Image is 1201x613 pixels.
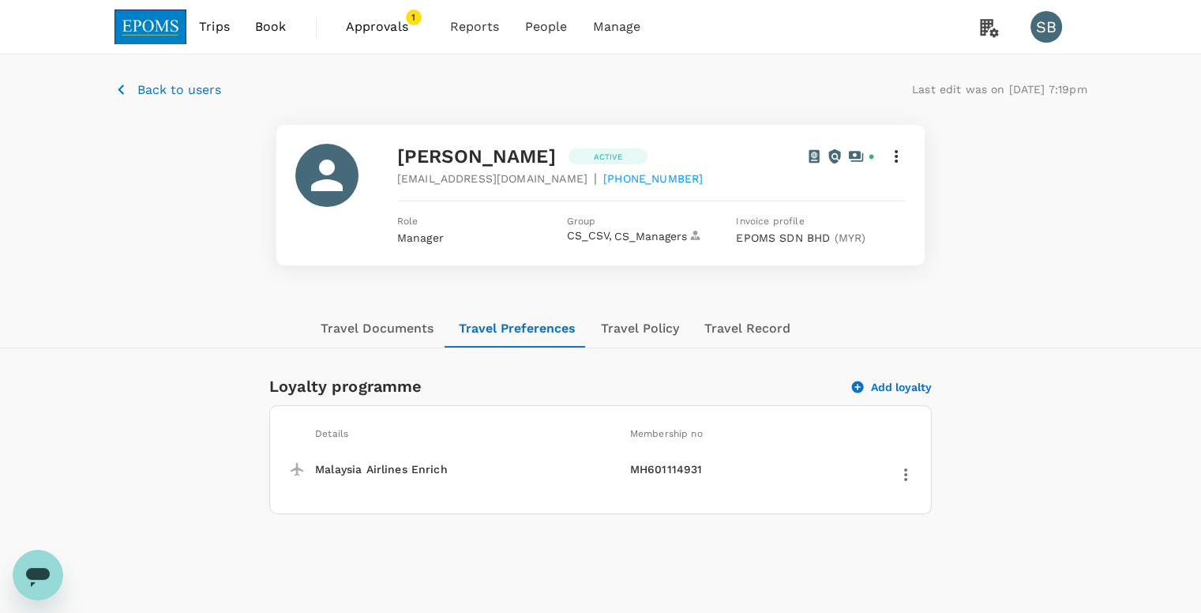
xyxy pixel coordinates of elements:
span: Book [255,17,287,36]
p: Active [594,151,622,163]
span: Manage [592,17,640,36]
span: Trips [199,17,230,36]
span: Role [397,214,567,230]
button: CS_CSV, [567,230,612,243]
span: Manager [397,231,444,244]
span: [PHONE_NUMBER] [603,171,703,186]
span: 1 [406,9,422,25]
span: Back to users [137,82,221,97]
span: | [594,169,597,188]
button: Travel Policy [588,310,692,348]
span: People [525,17,568,36]
button: Back to users [114,80,221,100]
p: MH601114931 [630,461,886,477]
p: EPOMS SDN BHD [736,230,906,246]
button: Travel Record [692,310,803,348]
span: ( MYR ) [834,231,865,244]
h6: Loyalty programme [269,374,839,399]
button: CS_Managers [614,230,704,243]
p: Malaysia Airlines Enrich [315,461,624,477]
span: Details [315,428,348,439]
button: Travel Documents [308,310,446,348]
span: Approvals [346,17,425,36]
button: Add loyalty [852,380,932,394]
span: Reports [450,17,500,36]
iframe: Button to launch messaging window [13,550,63,600]
p: Last edit was on [DATE] 7:19pm [912,81,1087,97]
div: SB [1030,11,1062,43]
span: CS_CSV , [567,230,612,243]
button: Travel Preferences [446,310,588,348]
span: Membership no [630,428,703,439]
span: Invoice profile [736,214,906,230]
img: EPOMS SDN BHD [114,9,187,44]
span: [EMAIL_ADDRESS][DOMAIN_NAME] [397,171,587,186]
span: [PERSON_NAME] [397,145,556,167]
span: Group [567,214,737,230]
